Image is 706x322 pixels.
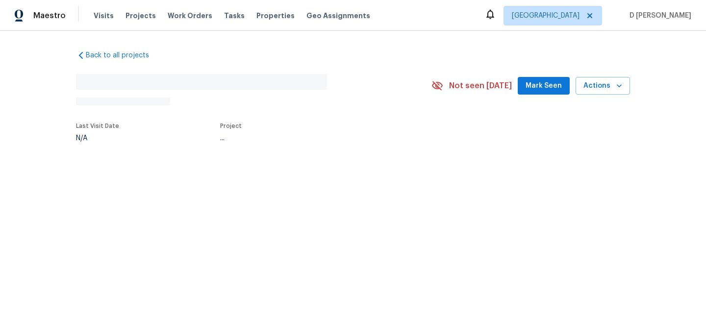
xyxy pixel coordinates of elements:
button: Mark Seen [518,77,570,95]
span: Mark Seen [526,80,562,92]
div: N/A [76,135,119,142]
span: Geo Assignments [306,11,370,21]
span: Actions [583,80,622,92]
span: [GEOGRAPHIC_DATA] [512,11,580,21]
a: Back to all projects [76,50,170,60]
button: Actions [576,77,630,95]
span: Visits [94,11,114,21]
span: Tasks [224,12,245,19]
span: Work Orders [168,11,212,21]
span: Not seen [DATE] [449,81,512,91]
span: D [PERSON_NAME] [626,11,691,21]
span: Maestro [33,11,66,21]
span: Project [220,123,242,129]
div: ... [220,135,408,142]
span: Last Visit Date [76,123,119,129]
span: Projects [126,11,156,21]
span: Properties [256,11,295,21]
